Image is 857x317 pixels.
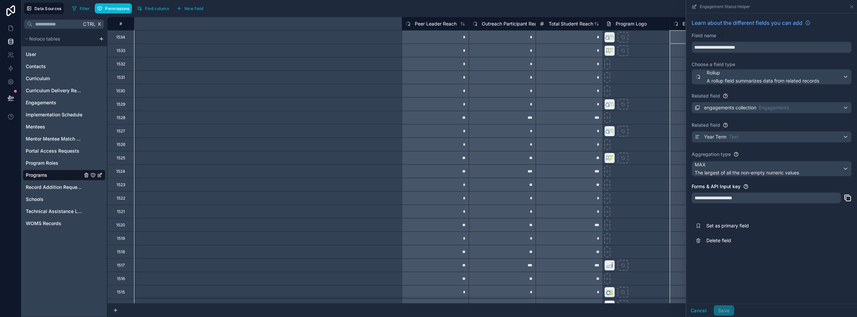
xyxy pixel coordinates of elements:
div: 1522 [116,196,125,201]
label: Related field [692,122,720,128]
button: Delete field [692,233,852,248]
div: 1516 [117,276,125,281]
div: 1529 [116,102,125,107]
span: K [97,22,102,27]
span: Learn about the different fields you can add [692,19,802,27]
button: Filter [69,3,92,13]
div: 1521 [117,209,125,214]
div: 1527 [116,128,125,134]
span: Permissions [105,6,129,11]
span: Program Logo [616,20,647,27]
button: Data Sources [24,3,64,14]
span: Year Term [704,134,726,140]
button: New field [174,3,206,13]
button: Find column [135,3,171,13]
button: Set as primary field [692,218,852,233]
div: 1523 [116,182,125,188]
div: 1518 [117,249,125,255]
span: Filter [80,6,90,11]
a: Learn about the different fields you can add [692,19,810,27]
div: 1525 [116,155,125,161]
label: Related field [692,93,720,99]
span: Outreach Participant Reach [482,20,542,27]
button: MAXThe largest of all the non-empty numeric values [692,161,852,176]
div: 1532 [116,61,125,67]
span: Engagement Status Helper [683,20,742,27]
span: Ctrl [82,20,96,28]
span: engagements collection [704,104,756,111]
span: Peer Leader Reach [415,20,457,27]
div: 1519 [117,236,125,241]
div: # [112,21,129,26]
span: Engagements [759,104,789,111]
span: Rollup [707,69,819,76]
span: Set as primary field [706,222,803,229]
button: RollupA rollup field summarizes data from related records [692,69,852,85]
label: Aggregation type [692,151,731,158]
a: Permissions [95,3,134,13]
div: 1514 [116,303,125,308]
div: 1531 [117,75,125,80]
div: 1517 [117,263,125,268]
button: Permissions [95,3,132,13]
span: Total Student Reach [549,20,593,27]
button: Year TermText [692,131,852,143]
div: 1520 [116,222,125,228]
div: 1534 [116,35,125,40]
span: The largest of all the non-empty numeric values [695,169,799,176]
span: Text [729,134,739,140]
div: 1515 [117,289,125,295]
button: engagements collectionEngagements [692,102,852,113]
span: A rollup field summarizes data from related records [707,77,819,84]
span: Delete field [706,237,803,244]
label: Field name [692,32,716,39]
label: Choose a field type [692,61,852,68]
span: Find column [145,6,169,11]
div: 1524 [116,169,125,174]
div: 1526 [116,142,125,147]
button: Cancel [686,305,711,316]
span: New field [184,6,204,11]
label: Forms & API Input key [692,183,741,190]
div: 1530 [116,88,125,94]
div: 1528 [116,115,125,120]
span: Data Sources [34,6,62,11]
div: 1533 [116,48,125,53]
span: MAX [695,161,799,168]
